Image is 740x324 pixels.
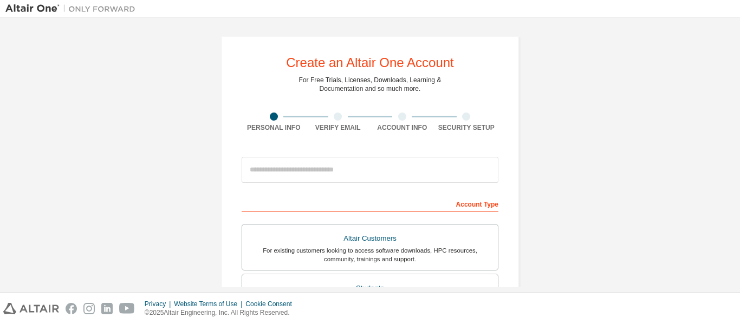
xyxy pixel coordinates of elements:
div: Verify Email [306,123,371,132]
img: Altair One [5,3,141,14]
p: © 2025 Altair Engineering, Inc. All Rights Reserved. [145,308,298,318]
img: facebook.svg [66,303,77,314]
div: For existing customers looking to access software downloads, HPC resources, community, trainings ... [249,246,491,263]
div: Students [249,281,491,296]
div: Personal Info [242,123,306,132]
div: Cookie Consent [245,300,298,308]
div: Account Info [370,123,434,132]
div: Create an Altair One Account [286,56,454,69]
div: Account Type [242,195,498,212]
div: Privacy [145,300,174,308]
div: Altair Customers [249,231,491,246]
img: instagram.svg [83,303,95,314]
div: Website Terms of Use [174,300,245,308]
img: youtube.svg [119,303,135,314]
div: For Free Trials, Licenses, Downloads, Learning & Documentation and so much more. [299,76,442,93]
img: altair_logo.svg [3,303,59,314]
div: Security Setup [434,123,499,132]
img: linkedin.svg [101,303,113,314]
